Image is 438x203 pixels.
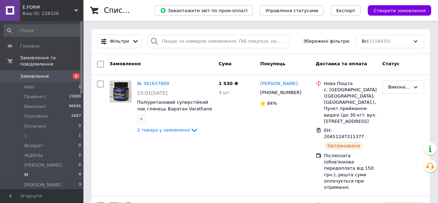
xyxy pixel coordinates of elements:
[79,162,81,168] span: 0
[79,133,81,139] span: 1
[24,152,43,159] span: ЖДУНЫ
[79,182,81,188] span: 3
[79,84,81,90] span: 1
[24,113,48,119] span: Скасовані
[260,5,324,16] button: Управління статусами
[24,103,46,110] span: Виконані
[69,94,81,100] span: 15889
[361,8,431,13] a: Створити замовлення
[148,35,290,48] input: Пошук за номером замовлення, ПІБ покупця, номером телефону, Email, номером накладної
[23,4,74,10] span: E.FORM
[71,113,81,119] span: 5687
[382,61,400,66] span: Статус
[324,128,364,139] span: ЕН: 20451247311377
[24,94,46,100] span: Прийняті
[154,5,253,16] button: Завантажити звіт по пром-оплаті
[324,81,377,87] div: Нова Пошта
[218,81,238,86] span: 1 530 ₴
[336,8,356,13] span: Експорт
[24,162,62,168] span: [PERSON_NAME]
[265,8,318,13] span: Управління статусами
[331,5,361,16] button: Експорт
[20,43,39,49] span: Головна
[373,8,426,13] span: Створити замовлення
[24,182,62,188] span: [PERSON_NAME]
[20,55,83,67] span: Замовлення та повідомлення
[110,38,129,45] span: Фільтри
[316,61,367,66] span: Доставка та оплата
[104,6,174,15] h1: Список замовлень
[324,142,363,150] div: Заплановано
[324,87,377,125] div: с. [GEOGRAPHIC_DATA] ([GEOGRAPHIC_DATA], [GEOGRAPHIC_DATA].), Пункт приймання-видачі (до 30 кг): ...
[20,73,49,79] span: Замовлення
[24,172,28,178] span: М
[109,61,141,66] span: Замовлення
[160,7,247,14] span: Завантажити звіт по пром-оплаті
[79,143,81,149] span: 0
[24,143,43,149] span: Возврат
[218,90,231,95] span: 4 шт.
[260,81,297,87] a: [PERSON_NAME]
[137,90,168,96] span: 15:01[DATE]
[24,133,27,139] span: 1
[24,123,46,129] span: Оплачені
[303,38,350,45] span: Збережені фільтри:
[109,81,132,103] a: Фото товару
[218,61,231,66] span: Cума
[24,84,34,90] span: Нові
[260,61,285,66] span: Покупець
[267,101,277,106] span: 84%
[388,84,410,91] div: Виконано
[137,127,198,133] a: 2 товара у замовленні
[3,24,82,37] input: Пошук
[23,10,83,17] div: Ваш ID: 228326
[79,152,81,159] span: 2
[361,38,368,45] span: Всі
[137,100,213,118] a: Поліуретановий суперстійкий лак глянець Варатан Varathane на водній основі, пробник 100 г
[110,81,131,102] img: Фото товару
[368,5,431,16] button: Створити замовлення
[259,88,303,97] div: [PHONE_NUMBER]
[137,127,190,133] span: 2 товара у замовленні
[137,81,169,86] a: № 361637809
[69,103,81,110] span: 96846
[73,73,80,79] span: 1
[370,39,391,44] span: (118433)
[324,153,377,191] div: Післяплата (обов'язкова передоплата від 150 грн.), решта суми оплачується при отриманні.
[79,123,81,129] span: 0
[79,172,81,178] span: 4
